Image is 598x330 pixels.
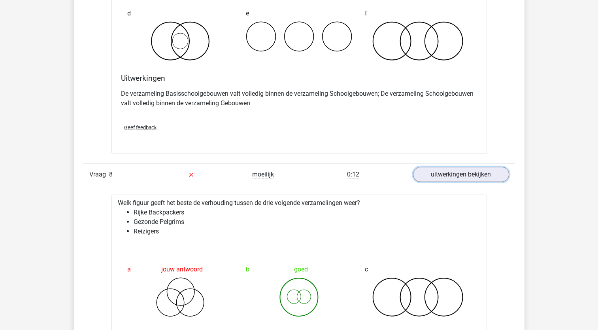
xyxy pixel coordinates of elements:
[246,262,249,277] span: b
[347,171,359,178] span: 0:12
[365,6,367,21] span: f
[89,170,109,179] span: Vraag
[134,217,481,227] li: Gezonde Pelgrims
[413,167,509,182] a: uitwerkingen bekijken
[121,74,477,83] h4: Uitwerkingen
[246,262,352,277] div: goed
[252,171,274,178] span: moeilijk
[121,89,477,108] p: De verzameling Basisschoolgebouwen valt volledig binnen de verzameling Schoolgebouwen; De verzame...
[365,262,368,277] span: c
[127,6,131,21] span: d
[134,208,481,217] li: Rijke Backpackers
[109,171,113,178] span: 8
[134,227,481,236] li: Reizigers
[246,6,249,21] span: e
[127,262,131,277] span: a
[124,125,157,131] span: Geef feedback
[127,262,234,277] div: jouw antwoord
